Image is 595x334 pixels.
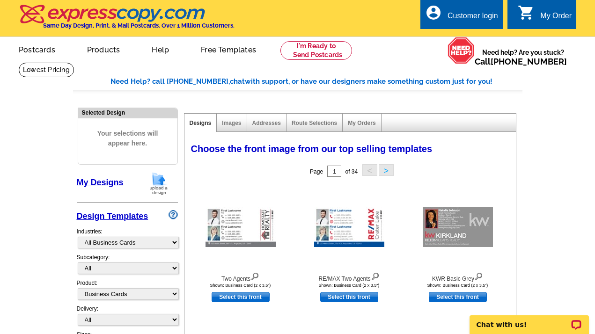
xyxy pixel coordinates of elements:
[379,164,394,176] button: >
[189,270,292,283] div: Two Agents
[540,12,572,25] div: My Order
[475,57,567,66] span: Call
[298,270,401,283] div: RE/MAX Two Agents
[429,292,487,302] a: use this design
[314,207,384,247] img: RE/MAX Two Agents
[518,10,572,22] a: shopping_cart My Order
[345,168,358,175] span: of 34
[186,38,271,60] a: Free Templates
[474,270,483,281] img: view design details
[77,178,124,187] a: My Designs
[250,270,259,281] img: view design details
[72,38,135,60] a: Products
[189,283,292,288] div: Shown: Business Card (2 x 3.5")
[463,305,595,334] iframe: LiveChat chat widget
[191,144,433,154] span: Choose the front image from our top selling templates
[230,77,245,86] span: chat
[85,119,170,158] span: Your selections will appear here.
[425,4,442,21] i: account_circle
[518,4,535,21] i: shopping_cart
[348,120,375,126] a: My Orders
[448,37,475,64] img: help
[292,120,337,126] a: Route Selections
[43,22,235,29] h4: Same Day Design, Print, & Mail Postcards. Over 1 Million Customers.
[448,12,498,25] div: Customer login
[19,11,235,29] a: Same Day Design, Print, & Mail Postcards. Over 1 Million Customers.
[362,164,377,176] button: <
[78,108,177,117] div: Selected Design
[222,120,241,126] a: Images
[298,283,401,288] div: Shown: Business Card (2 x 3.5")
[423,207,493,247] img: KWR Basic Grey
[371,270,380,281] img: view design details
[190,120,212,126] a: Designs
[137,38,184,60] a: Help
[147,172,171,196] img: upload-design
[491,57,567,66] a: [PHONE_NUMBER]
[425,10,498,22] a: account_circle Customer login
[406,270,509,283] div: KWR Basic Grey
[475,48,572,66] span: Need help? Are you stuck?
[169,210,178,219] img: design-wizard-help-icon.png
[77,305,178,330] div: Delivery:
[4,38,70,60] a: Postcards
[406,283,509,288] div: Shown: Business Card (2 x 3.5")
[206,207,276,247] img: Two Agents
[77,253,178,279] div: Subcategory:
[212,292,270,302] a: use this design
[77,279,178,305] div: Product:
[252,120,281,126] a: Addresses
[310,168,323,175] span: Page
[77,211,148,221] a: Design Templates
[77,223,178,253] div: Industries:
[110,76,522,87] div: Need Help? call [PHONE_NUMBER], with support, or have our designers make something custom just fo...
[320,292,378,302] a: use this design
